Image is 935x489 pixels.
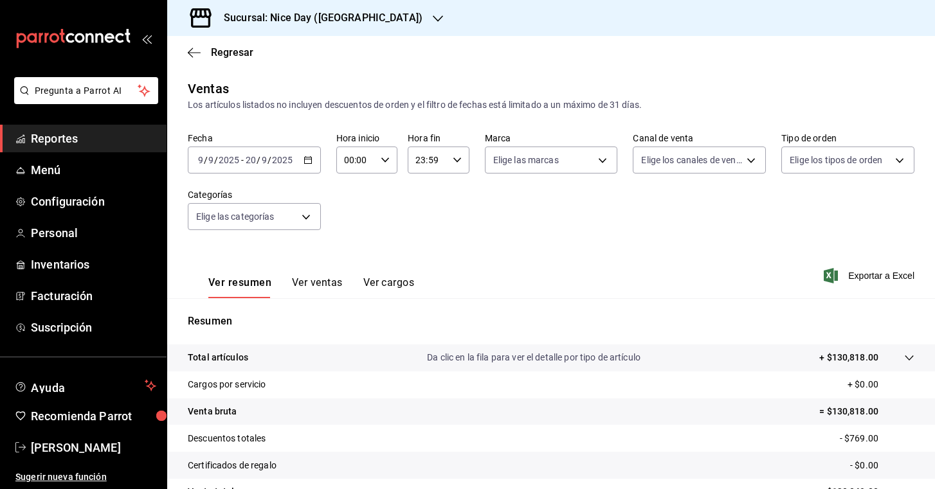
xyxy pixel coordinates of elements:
label: Canal de venta [633,134,766,143]
span: Menú [31,161,156,179]
span: Reportes [31,130,156,147]
span: / [214,155,218,165]
span: Pregunta a Parrot AI [35,84,138,98]
p: Da clic en la fila para ver el detalle por tipo de artículo [427,351,640,364]
label: Hora inicio [336,134,397,143]
div: Ventas [188,79,229,98]
a: Pregunta a Parrot AI [9,93,158,107]
button: Ver cargos [363,276,415,298]
input: ---- [271,155,293,165]
span: - [241,155,244,165]
span: Elige los canales de venta [641,154,742,166]
p: + $130,818.00 [819,351,878,364]
label: Tipo de orden [781,134,914,143]
span: Sugerir nueva función [15,470,156,484]
input: -- [197,155,204,165]
span: Inventarios [31,256,156,273]
button: Exportar a Excel [826,268,914,283]
span: / [268,155,271,165]
span: / [204,155,208,165]
button: open_drawer_menu [141,33,152,44]
label: Categorías [188,190,321,199]
input: ---- [218,155,240,165]
button: Pregunta a Parrot AI [14,77,158,104]
p: - $769.00 [840,432,914,445]
span: Ayuda [31,378,140,393]
input: -- [208,155,214,165]
button: Ver resumen [208,276,271,298]
span: / [257,155,260,165]
span: Regresar [211,46,253,58]
span: [PERSON_NAME] [31,439,156,456]
span: Facturación [31,287,156,305]
span: Elige las marcas [493,154,559,166]
input: -- [245,155,257,165]
span: Elige los tipos de orden [790,154,882,166]
p: Descuentos totales [188,432,266,445]
input: -- [261,155,268,165]
span: Configuración [31,193,156,210]
label: Hora fin [408,134,469,143]
span: Personal [31,224,156,242]
label: Marca [485,134,618,143]
p: Venta bruta [188,405,237,418]
p: = $130,818.00 [819,405,914,418]
h3: Sucursal: Nice Day ([GEOGRAPHIC_DATA]) [213,10,422,26]
p: Certificados de regalo [188,459,277,472]
label: Fecha [188,134,321,143]
p: Resumen [188,314,914,329]
div: navigation tabs [208,276,414,298]
button: Regresar [188,46,253,58]
p: + $0.00 [848,378,914,391]
span: Recomienda Parrot [31,407,156,425]
p: - $0.00 [850,459,914,472]
p: Cargos por servicio [188,378,266,391]
p: Total artículos [188,351,248,364]
div: Los artículos listados no incluyen descuentos de orden y el filtro de fechas está limitado a un m... [188,98,914,112]
span: Suscripción [31,319,156,336]
span: Elige las categorías [196,210,275,223]
button: Ver ventas [292,276,343,298]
